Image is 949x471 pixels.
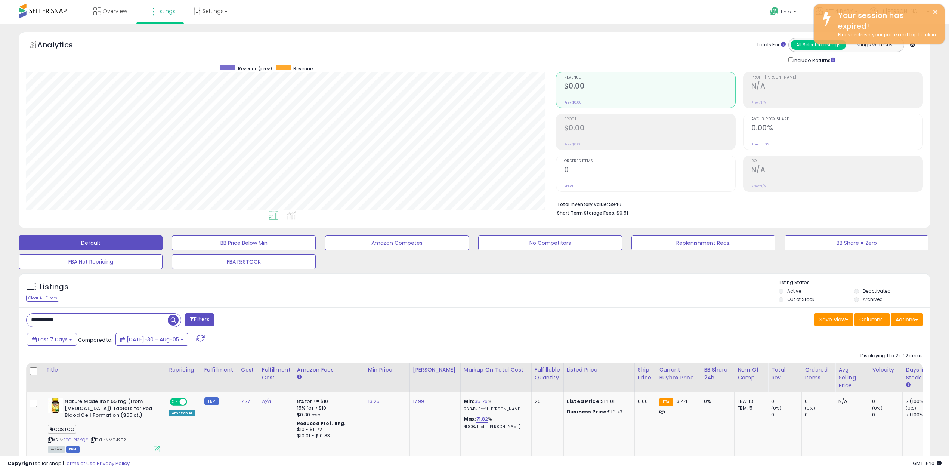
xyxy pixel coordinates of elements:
b: Nature Made Iron 65 mg (from [MEDICAL_DATA]) Tablets for Red Blood Cell Formation (365 ct.). [65,398,155,421]
div: Cost [241,366,256,374]
b: Business Price: [567,408,608,415]
div: 15% for > $10 [297,405,359,412]
div: Fulfillment Cost [262,366,291,382]
div: Current Buybox Price [659,366,698,382]
img: 41HJFNPgXAL._SL40_.jpg [48,398,63,413]
div: $13.73 [567,409,629,415]
label: Active [787,288,801,294]
small: Amazon Fees. [297,374,302,381]
div: 0 [805,412,835,418]
button: [DATE]-30 - Aug-05 [115,333,188,346]
a: 13.25 [368,398,380,405]
label: Deactivated [863,288,891,294]
div: 7 (100%) [906,398,936,405]
span: OFF [186,399,198,405]
span: | SKU: NM04252 [90,437,126,443]
div: 7 (100%) [906,412,936,418]
div: 0.00 [638,398,650,405]
a: Help [764,1,804,24]
button: All Selected Listings [791,40,846,50]
button: FBA RESTOCK [172,254,316,269]
h2: N/A [751,82,922,92]
span: FBM [66,446,80,453]
h2: $0.00 [564,82,735,92]
div: ASIN: [48,398,160,452]
label: Out of Stock [787,296,814,302]
div: Totals For [757,41,786,49]
small: Prev: 0 [564,184,575,188]
span: $0.51 [616,209,628,216]
a: 17.99 [413,398,424,405]
span: 13.44 [675,398,688,405]
div: seller snap | | [7,460,130,467]
li: $946 [557,199,918,208]
b: Total Inventory Value: [557,201,608,207]
div: Min Price [368,366,407,374]
i: Get Help [770,7,779,16]
div: Repricing [169,366,198,374]
div: Your session has expired! [832,10,939,31]
button: BB Share = Zero [785,235,928,250]
button: Default [19,235,163,250]
div: % [464,416,526,430]
div: Amazon Fees [297,366,362,374]
h2: 0.00% [751,124,922,134]
div: Velocity [872,366,899,374]
b: Min: [464,398,475,405]
p: Listing States: [779,279,930,286]
div: Please refresh your page and log back in [832,31,939,39]
div: N/A [838,398,863,405]
div: $10 - $11.72 [297,427,359,433]
span: Help [781,9,791,15]
small: Days In Stock. [906,382,910,388]
small: (0%) [805,405,815,411]
div: 20 [535,398,558,405]
button: Listings With Cost [846,40,902,50]
span: Revenue [293,65,313,72]
div: Ship Price [638,366,653,382]
div: % [464,398,526,412]
button: Last 7 Days [27,333,77,346]
label: Archived [863,296,883,302]
h5: Analytics [37,40,87,52]
div: Avg Selling Price [838,366,866,390]
div: Ordered Items [805,366,832,382]
h2: 0 [564,166,735,176]
div: $0.30 min [297,412,359,418]
div: FBM: 5 [738,405,762,412]
span: Columns [859,316,883,323]
span: Ordered Items [564,159,735,163]
a: Terms of Use [64,460,96,467]
div: BB Share 24h. [704,366,731,382]
div: Listed Price [567,366,631,374]
small: (0%) [872,405,882,411]
div: Title [46,366,163,374]
div: Amazon AI [169,410,195,416]
p: 41.80% Profit [PERSON_NAME] [464,424,526,430]
p: 26.34% Profit [PERSON_NAME] [464,407,526,412]
h5: Listings [40,282,68,292]
div: Fulfillment [204,366,235,374]
div: 0% [704,398,729,405]
div: $14.01 [567,398,629,405]
a: Privacy Policy [97,460,130,467]
a: 35.76 [474,398,488,405]
span: Last 7 Days [38,336,68,343]
span: All listings currently available for purchase on Amazon [48,446,65,453]
div: 0 [771,412,801,418]
button: No Competitors [478,235,622,250]
button: × [932,7,938,17]
button: BB Price Below Min [172,235,316,250]
div: [PERSON_NAME] [413,366,457,374]
small: FBM [204,397,219,405]
span: Revenue [564,76,735,80]
button: Actions [891,313,923,326]
span: COSTCO [48,425,76,434]
span: Listings [156,7,176,15]
span: Overview [103,7,127,15]
b: Reduced Prof. Rng. [297,420,346,427]
div: 0 [771,398,801,405]
h2: $0.00 [564,124,735,134]
small: Prev: N/A [751,184,766,188]
button: Replenishment Recs. [631,235,775,250]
